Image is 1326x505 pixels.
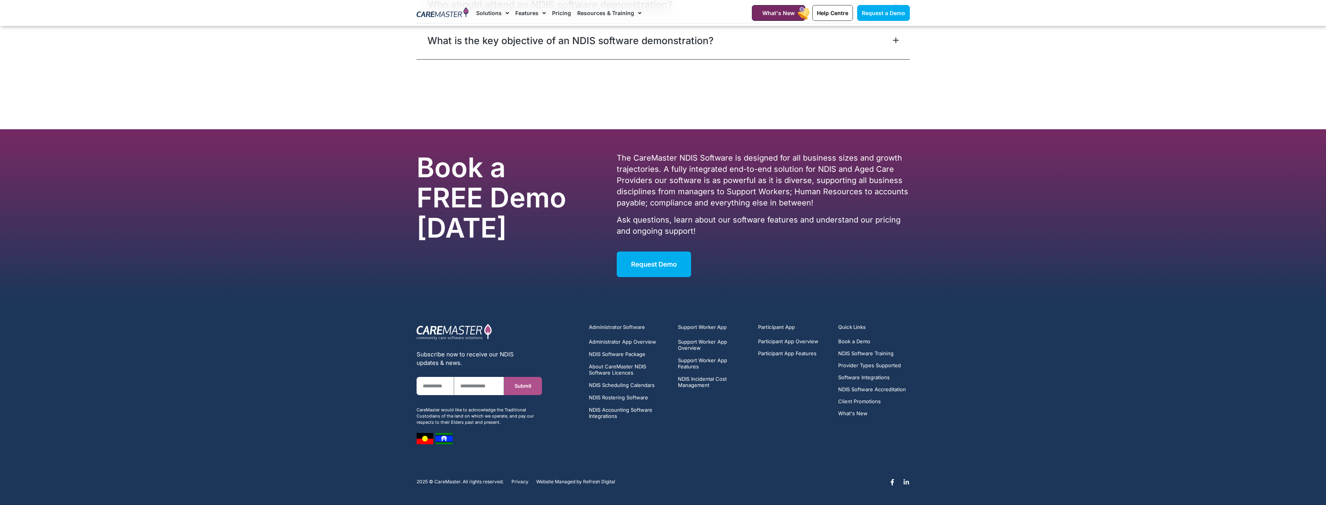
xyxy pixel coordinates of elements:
span: Provider Types Supported [838,363,901,368]
a: NDIS Software Training [838,351,906,356]
span: NDIS Scheduling Calendars [589,382,655,388]
span: I have an existing NDIS business and my current software isn’t providing everything I need [2,318,183,332]
button: Submit [504,377,542,395]
a: NDIS Software Accreditation [838,387,906,392]
span: Participant App Features [758,351,817,356]
a: NDIS Software Package [589,351,669,357]
img: image 8 [436,433,453,444]
span: Website Managed by [536,479,582,484]
h5: Administrator Software [589,324,669,331]
img: image 7 [417,433,433,444]
a: About CareMaster NDIS Software Licences [589,363,669,376]
span: NDIS Software Training [838,351,894,356]
input: I have an existing NDIS business and need software to operate better [2,308,7,313]
a: Book a Demo [838,339,906,344]
a: Client Promotions [838,399,906,404]
p: The CareMaster NDIS Software is designed for all business sizes and growth trajectories. A fully ... [617,152,909,209]
span: Book a Demo [838,339,870,344]
span: What's New [838,411,868,416]
span: Administrator App Overview [589,339,656,345]
input: I’m a new NDIS provider or I’m about to set up my NDIS business [2,298,7,303]
a: Refresh Digital [583,479,615,484]
span: NDIS Rostering Software [589,394,648,401]
a: Provider Types Supported [838,363,906,368]
a: NDIS Scheduling Calendars [589,382,669,388]
span: I have an existing NDIS business and need software to operate better [9,308,176,315]
div: What is the key objective of an NDIS software demonstration? [417,23,910,59]
h5: Support Worker App [678,324,749,331]
h5: Participant App [758,324,829,331]
a: Privacy [511,479,528,484]
a: Support Worker App Overview [678,339,749,351]
span: I’m a new NDIS provider or I’m about to set up my NDIS business [9,298,166,305]
input: I have an existing NDIS business and my current software isn’t providing everything I need [2,318,7,324]
a: Help Centre [812,5,853,21]
a: What is the key objective of an NDIS software demonstration? [427,34,714,48]
a: NDIS Accounting Software Integrations [589,407,669,419]
span: What's New [762,10,795,16]
p: 2025 © CareMaster. All rights reserved. [417,479,504,484]
div: CareMaster would like to acknowledge the Traditional Custodians of the land on which we operate, ... [417,407,542,425]
span: Request a Demo [862,10,905,16]
a: What's New [838,411,906,416]
a: Support Worker App Features [678,357,749,370]
span: Last Name [94,1,120,7]
a: Request Demo [617,252,691,277]
a: What's New [752,5,805,21]
a: Request a Demo [857,5,910,21]
a: NDIS Rostering Software [589,394,669,401]
p: Ask questions, learn about our software features and understand our pricing and ongoing support! [617,214,909,237]
a: Participant App Features [758,351,818,356]
a: Administrator App Overview [589,339,669,345]
h5: Quick Links [838,324,909,331]
a: Participant App Overview [758,339,818,344]
span: Submit [515,383,532,389]
img: CareMaster Logo Part [417,324,492,341]
span: Request Demo [631,260,677,268]
span: Client Promotions [838,399,881,404]
div: Subscribe now to receive our NDIS updates & news. [417,350,542,367]
span: NDIS Software Package [589,351,645,357]
img: CareMaster Logo [417,7,469,19]
a: Software Integrations [838,375,906,380]
h2: Book a FREE Demo [DATE] [417,152,577,243]
span: Software Integrations [838,375,890,380]
a: NDIS Incidental Cost Management [678,376,749,388]
span: Help Centre [817,10,848,16]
